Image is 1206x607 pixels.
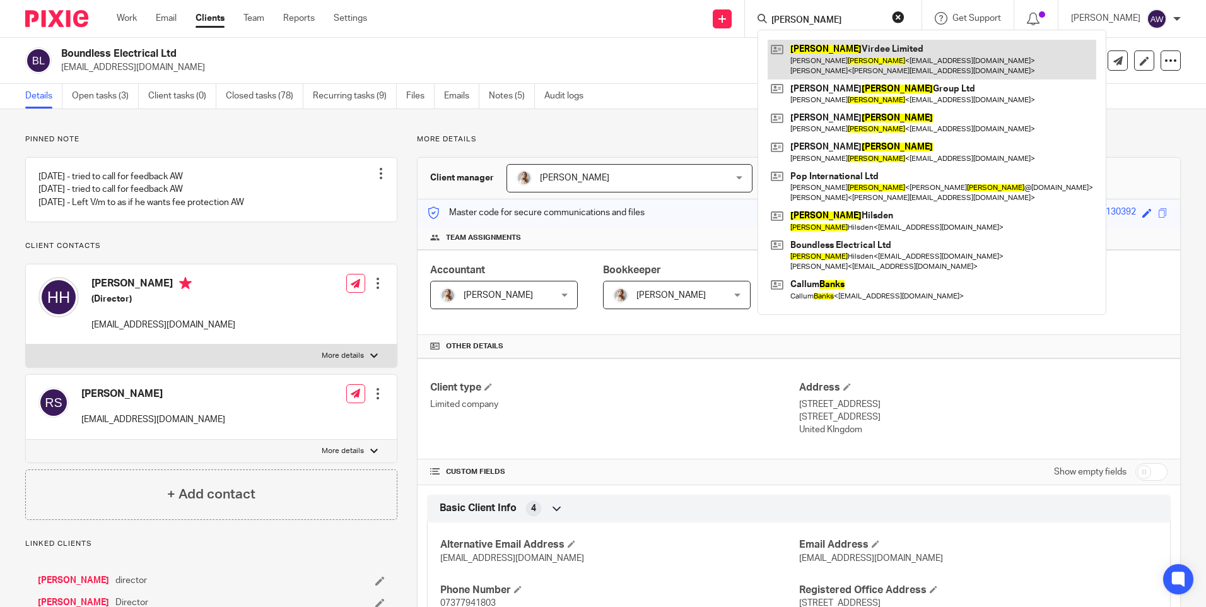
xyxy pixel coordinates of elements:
label: Show empty fields [1054,466,1127,478]
span: 4 [531,502,536,515]
p: [STREET_ADDRESS] [799,411,1168,423]
a: [PERSON_NAME] [38,574,109,587]
h4: + Add contact [167,485,255,504]
a: Settings [334,12,367,25]
img: svg%3E [25,47,52,74]
a: Audit logs [544,84,593,109]
i: Primary [179,277,192,290]
img: IMG_9968.jpg [517,170,532,186]
a: Email [156,12,177,25]
img: svg%3E [38,387,69,418]
h4: [PERSON_NAME] [91,277,235,293]
span: director [115,574,147,587]
h5: (Director) [91,293,235,305]
a: Closed tasks (78) [226,84,303,109]
h4: Alternative Email Address [440,538,799,551]
span: [PERSON_NAME] [636,291,706,300]
p: More details [417,134,1181,144]
h4: CUSTOM FIELDS [430,467,799,477]
img: IMG_9968.jpg [440,288,455,303]
a: Recurring tasks (9) [313,84,397,109]
span: Basic Client Info [440,502,517,515]
p: United KIngdom [799,423,1168,436]
p: Pinned note [25,134,397,144]
span: [PERSON_NAME] [540,174,609,182]
a: Reports [283,12,315,25]
a: Work [117,12,137,25]
span: Other details [446,341,503,351]
p: [EMAIL_ADDRESS][DOMAIN_NAME] [81,413,225,426]
button: Clear [892,11,905,23]
img: IMG_9968.jpg [613,288,628,303]
span: Bookkeeper [603,265,661,275]
h4: [PERSON_NAME] [81,387,225,401]
input: Search [770,15,884,27]
h3: Client manager [430,172,494,184]
a: Details [25,84,62,109]
h4: Address [799,381,1168,394]
img: svg%3E [38,277,79,317]
h4: Registered Office Address [799,584,1157,597]
p: [EMAIL_ADDRESS][DOMAIN_NAME] [91,319,235,331]
a: Team [243,12,264,25]
img: Pixie [25,10,88,27]
span: [PERSON_NAME] [464,291,533,300]
span: Team assignments [446,233,521,243]
h4: Client type [430,381,799,394]
p: [PERSON_NAME] [1071,12,1140,25]
h2: Boundless Electrical Ltd [61,47,819,61]
p: [STREET_ADDRESS] [799,398,1168,411]
a: Files [406,84,435,109]
p: Client contacts [25,241,397,251]
p: Master code for secure communications and files [427,206,645,219]
p: Limited company [430,398,799,411]
p: [EMAIL_ADDRESS][DOMAIN_NAME] [61,61,1009,74]
a: Clients [196,12,225,25]
img: svg%3E [1147,9,1167,29]
span: [EMAIL_ADDRESS][DOMAIN_NAME] [440,554,584,563]
a: Notes (5) [489,84,535,109]
a: Open tasks (3) [72,84,139,109]
p: More details [322,351,364,361]
span: Accountant [430,265,485,275]
p: More details [322,446,364,456]
span: [EMAIL_ADDRESS][DOMAIN_NAME] [799,554,943,563]
h4: Phone Number [440,584,799,597]
div: hilsden130392 [1077,206,1136,220]
a: Client tasks (0) [148,84,216,109]
a: Emails [444,84,479,109]
h4: Email Address [799,538,1157,551]
p: Linked clients [25,539,397,549]
span: Get Support [952,14,1001,23]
